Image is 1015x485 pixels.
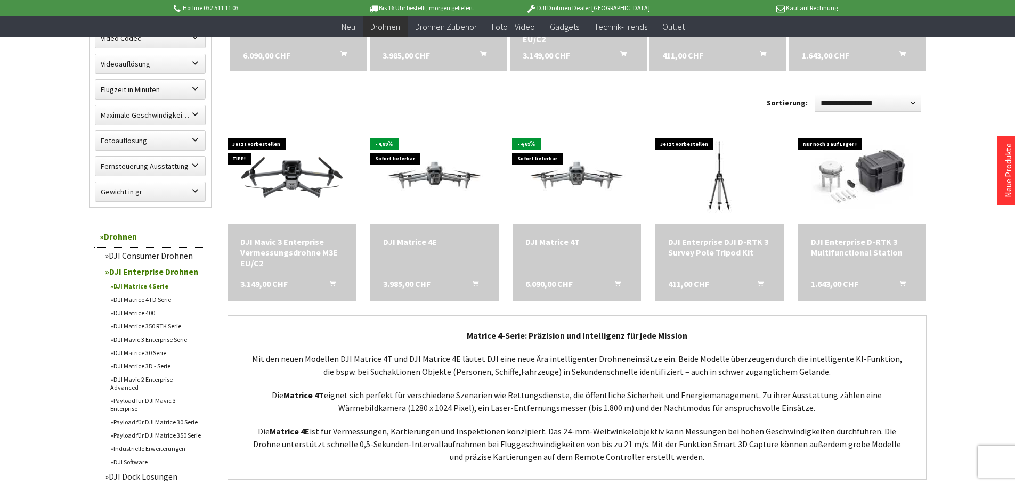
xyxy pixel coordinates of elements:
[95,80,205,99] label: Flugzeit in Minuten
[492,21,535,32] span: Foto + Video
[363,16,408,38] a: Drohnen
[467,330,687,341] span: Matrice 4-Serie: Präzision und Intelligenz für jede Mission
[747,49,773,63] button: In den Warenkorb
[328,49,353,63] button: In den Warenkorb
[105,319,206,333] a: DJI Matrice 350 RTK Serie
[655,128,783,224] img: DJI Enterprise DJI D-RTK 3 Survey Pole Tripod Kit
[316,278,342,292] button: In den Warenkorb
[1003,143,1013,198] a: Neue Produkte
[95,157,205,176] label: Fernsteuerung Ausstattung
[240,236,343,268] a: DJI Mavic 3 Enterprise Vermessungsdrohne M3E EU/C2 3.149,00 CHF In den Warenkorb
[228,140,356,212] img: DJI Mavic 3E
[370,21,400,32] span: Drohnen
[523,49,570,62] span: 3.149,00 CHF
[105,346,206,359] a: DJI Matrice 30 Serie
[383,236,486,247] div: DJI Matrice 4E
[798,128,926,224] img: DJI Enterprise D-RTK 3 Multifunctional Station
[408,16,484,38] a: Drohnen Zubehör
[668,278,709,289] span: 411,00 CHF
[105,333,206,346] a: DJI Mavic 3 Enterprise Serie
[662,21,685,32] span: Outlet
[105,359,206,373] a: DJI Matrice 3D - Serie
[95,182,205,201] label: Gewicht in gr
[100,264,206,280] a: DJI Enterprise Drohnen
[602,278,627,292] button: In den Warenkorb
[105,306,206,319] a: DJI Matrice 400
[811,236,914,258] div: DJI Enterprise D-RTK 3 Multifunctional Station
[525,236,628,247] a: DJI Matrice 4T 6.090,00 CHF In den Warenkorb
[172,2,338,14] p: Hotline 032 511 11 03
[542,16,587,38] a: Gadgets
[272,390,882,413] span: Die eignet sich perfekt für verschiedene Szenarien wie Rettungsdienste, die öffentliche Sicherhei...
[671,2,838,14] p: Kauf auf Rechnung
[668,236,771,258] div: DJI Enterprise DJI D-RTK 3 Survey Pole Tripod Kit
[370,140,499,212] img: DJI Matrice 4E
[95,29,205,48] label: Video Codec
[513,140,641,212] img: DJI Matrice 4T
[587,16,655,38] a: Technik-Trends
[252,354,902,377] span: Mit den neuen Modellen DJI Matrice 4T und DJI Matrice 4E läutet DJI eine neue Ära intelligenter D...
[550,21,579,32] span: Gadgets
[95,105,205,125] label: Maximale Geschwindigkeit in km/h
[415,21,477,32] span: Drohnen Zubehör
[283,390,324,400] span: Matrice 4T
[802,49,849,62] span: 1.643,00 CHF
[338,2,505,14] p: Bis 16 Uhr bestellt, morgen geliefert.
[594,21,647,32] span: Technik-Trends
[662,49,703,62] span: 411,00 CHF
[240,278,288,289] span: 3.149,00 CHF
[811,278,858,289] span: 1.643,00 CHF
[105,415,206,429] a: Payload für DJI Matrice 30 Serie
[525,236,628,247] div: DJI Matrice 4T
[744,278,770,292] button: In den Warenkorb
[383,236,486,247] a: DJI Matrice 4E 3.985,00 CHF In den Warenkorb
[243,49,290,62] span: 6.090,00 CHF
[484,16,542,38] a: Foto + Video
[467,49,493,63] button: In den Warenkorb
[105,442,206,455] a: Industrielle Erweiterungen
[887,278,912,292] button: In den Warenkorb
[105,429,206,442] a: Payload für DJI Matrice 350 Serie
[105,394,206,415] a: Payload für DJI Mavic 3 Enterprise
[105,373,206,394] a: DJI Mavic 2 Enterprise Advanced
[105,280,206,293] a: DJI Matrice 4 Serie
[105,455,206,468] a: DJI Software
[459,278,485,292] button: In den Warenkorb
[383,49,430,62] span: 3.985,00 CHF
[668,236,771,258] a: DJI Enterprise DJI D-RTK 3 Survey Pole Tripod Kit 411,00 CHF In den Warenkorb
[811,236,914,258] a: DJI Enterprise D-RTK 3 Multifunctional Station 1.643,00 CHF In den Warenkorb
[94,226,206,248] a: Drohnen
[253,426,901,462] span: Die ist für Vermessungen, Kartierungen und Inspektionen konzipiert. Das 24-mm-Weitwinkelobjektiv ...
[655,16,692,38] a: Outlet
[334,16,363,38] a: Neu
[100,248,206,264] a: DJI Consumer Drohnen
[887,49,912,63] button: In den Warenkorb
[270,426,310,437] span: Matrice 4E
[767,94,808,111] label: Sortierung:
[505,2,671,14] p: DJI Drohnen Dealer [GEOGRAPHIC_DATA]
[342,21,355,32] span: Neu
[240,236,343,268] div: DJI Mavic 3 Enterprise Vermessungsdrohne M3E EU/C2
[105,293,206,306] a: DJI Matrice 4TD Serie
[525,278,573,289] span: 6.090,00 CHF
[95,131,205,150] label: Fotoauflösung
[100,468,206,484] a: DJI Dock Lösungen
[607,49,633,63] button: In den Warenkorb
[383,278,431,289] span: 3.985,00 CHF
[95,54,205,73] label: Videoauflösung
